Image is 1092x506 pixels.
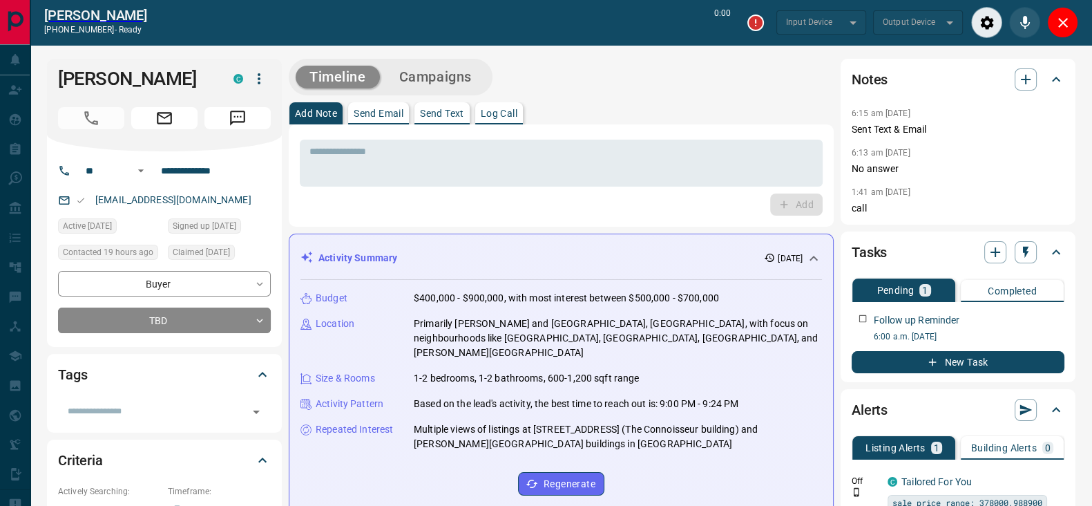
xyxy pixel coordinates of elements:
p: Follow up Reminder [874,313,959,328]
p: Size & Rooms [316,371,375,386]
div: Notes [852,63,1064,96]
div: Mute [1009,7,1040,38]
p: Completed [988,286,1037,296]
p: Pending [877,285,914,295]
p: 0:00 [714,7,731,38]
p: 6:13 am [DATE] [852,148,910,158]
div: Tue Oct 14 2025 [168,218,271,238]
div: Buyer [58,271,271,297]
div: TBD [58,308,271,333]
div: Tasks [852,236,1064,269]
button: Regenerate [518,472,604,496]
h2: Notes [852,68,888,91]
span: Message [204,107,271,129]
p: Off [852,475,879,487]
p: Listing Alerts [865,443,926,453]
a: [EMAIL_ADDRESS][DOMAIN_NAME] [95,194,251,205]
p: 1-2 bedrooms, 1-2 bathrooms, 600-1,200 sqft range [414,371,639,386]
h1: [PERSON_NAME] [58,68,213,90]
div: condos.ca [233,74,243,84]
div: Wed Oct 15 2025 [58,245,161,264]
button: Open [247,402,266,422]
p: Based on the lead's activity, the best time to reach out is: 9:00 PM - 9:24 PM [414,397,738,411]
svg: Push Notification Only [852,487,861,497]
div: Criteria [58,444,271,477]
div: condos.ca [888,477,897,487]
p: 1 [934,443,939,453]
a: Tailored For You [901,476,972,487]
p: Repeated Interest [316,422,393,437]
p: Activity Summary [318,251,397,265]
p: Log Call [481,109,517,118]
p: Send Text [420,109,464,118]
p: [DATE] [778,252,803,265]
p: Add Note [295,109,337,118]
div: Wed Oct 15 2025 [168,245,271,264]
button: Campaigns [385,66,486,88]
span: Contacted 19 hours ago [63,245,153,259]
p: Location [316,317,354,331]
p: $400,000 - $900,000, with most interest between $500,000 - $700,000 [414,291,719,306]
div: Tue Oct 14 2025 [58,218,161,238]
div: Activity Summary[DATE] [300,245,822,271]
span: Signed up [DATE] [173,219,236,233]
div: Tags [58,358,271,391]
p: Sent Text & Email [852,122,1064,137]
p: Timeframe: [168,485,271,498]
span: ready [119,25,142,35]
div: Close [1047,7,1078,38]
h2: Tasks [852,241,887,263]
p: Actively Searching: [58,485,161,498]
p: 1 [922,285,928,295]
p: Send Email [354,109,403,118]
div: Audio Settings [971,7,1002,38]
button: Open [133,162,149,179]
a: [PERSON_NAME] [44,7,147,24]
p: [PHONE_NUMBER] - [44,24,147,36]
span: Claimed [DATE] [173,245,230,259]
button: New Task [852,351,1064,373]
p: 6:15 am [DATE] [852,109,910,118]
button: Timeline [296,66,380,88]
span: Call [58,107,124,129]
div: Alerts [852,393,1064,427]
p: No answer [852,162,1064,176]
svg: Email Valid [76,196,86,205]
p: Multiple views of listings at [STREET_ADDRESS] (The Connoisseur building) and [PERSON_NAME][GEOGR... [414,422,822,451]
p: Primarily [PERSON_NAME] and [GEOGRAPHIC_DATA], [GEOGRAPHIC_DATA], with focus on neighbourhoods li... [414,317,822,360]
p: Budget [316,291,347,306]
p: Building Alerts [971,443,1037,453]
h2: Tags [58,364,87,386]
p: 6:00 a.m. [DATE] [874,330,1064,343]
p: 1:41 am [DATE] [852,187,910,197]
span: Email [131,107,198,129]
p: 0 [1045,443,1051,453]
p: Activity Pattern [316,397,383,411]
h2: Alerts [852,399,888,421]
p: call [852,201,1064,216]
span: Active [DATE] [63,219,112,233]
h2: Criteria [58,449,103,471]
